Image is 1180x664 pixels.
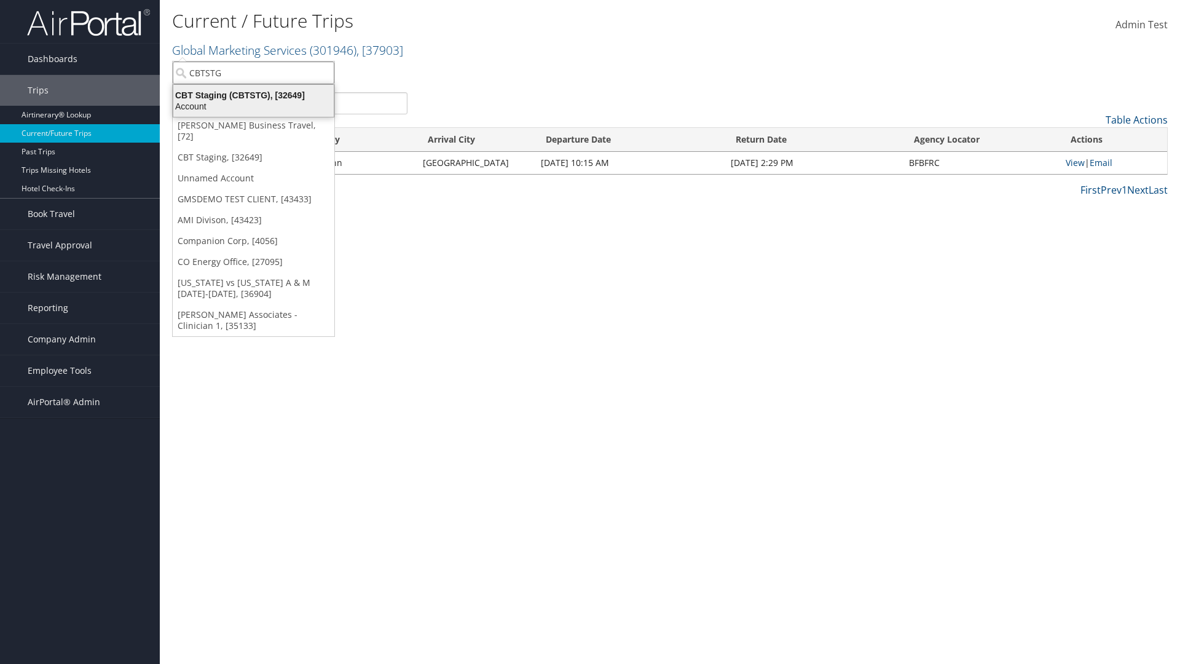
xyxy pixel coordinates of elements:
span: Employee Tools [28,355,92,386]
td: [US_STATE] Penn [267,152,416,174]
a: Unnamed Account [173,168,334,189]
a: CBT Staging, [32649] [173,147,334,168]
span: AirPortal® Admin [28,387,100,417]
a: Companion Corp, [4056] [173,231,334,251]
a: Prev [1101,183,1122,197]
a: Last [1149,183,1168,197]
th: Return Date: activate to sort column ascending [725,128,903,152]
a: GMSDEMO TEST CLIENT, [43433] [173,189,334,210]
span: Risk Management [28,261,101,292]
td: [DATE] 10:15 AM [535,152,725,174]
th: Agency Locator: activate to sort column ascending [903,128,1060,152]
a: [PERSON_NAME] Associates - Clinician 1, [35133] [173,304,334,336]
a: Global Marketing Services [172,42,403,58]
td: [DATE] 2:29 PM [725,152,903,174]
a: Table Actions [1106,113,1168,127]
a: AMI Divison, [43423] [173,210,334,231]
th: Actions [1060,128,1167,152]
input: Search Accounts [173,61,334,84]
th: Departure Date: activate to sort column descending [535,128,725,152]
a: 1 [1122,183,1127,197]
a: Admin Test [1115,6,1168,44]
span: Company Admin [28,324,96,355]
a: First [1080,183,1101,197]
a: [US_STATE] vs [US_STATE] A & M [DATE]-[DATE], [36904] [173,272,334,304]
span: Admin Test [1115,18,1168,31]
th: Departure City: activate to sort column ascending [267,128,416,152]
span: , [ 37903 ] [356,42,403,58]
th: Arrival City: activate to sort column ascending [417,128,535,152]
span: Travel Approval [28,230,92,261]
span: Trips [28,75,49,106]
span: Book Travel [28,199,75,229]
h1: Current / Future Trips [172,8,836,34]
a: Email [1090,157,1112,168]
a: [PERSON_NAME] Business Travel, [72] [173,115,334,147]
a: CO Energy Office, [27095] [173,251,334,272]
div: Account [166,101,341,112]
span: ( 301946 ) [310,42,356,58]
td: [GEOGRAPHIC_DATA] [417,152,535,174]
p: Filter: [172,65,836,81]
span: Reporting [28,293,68,323]
span: Dashboards [28,44,77,74]
div: CBT Staging (CBTSTG), [32649] [166,90,341,101]
a: View [1066,157,1085,168]
td: | [1060,152,1167,174]
img: airportal-logo.png [27,8,150,37]
a: Next [1127,183,1149,197]
td: BFBFRC [903,152,1060,174]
